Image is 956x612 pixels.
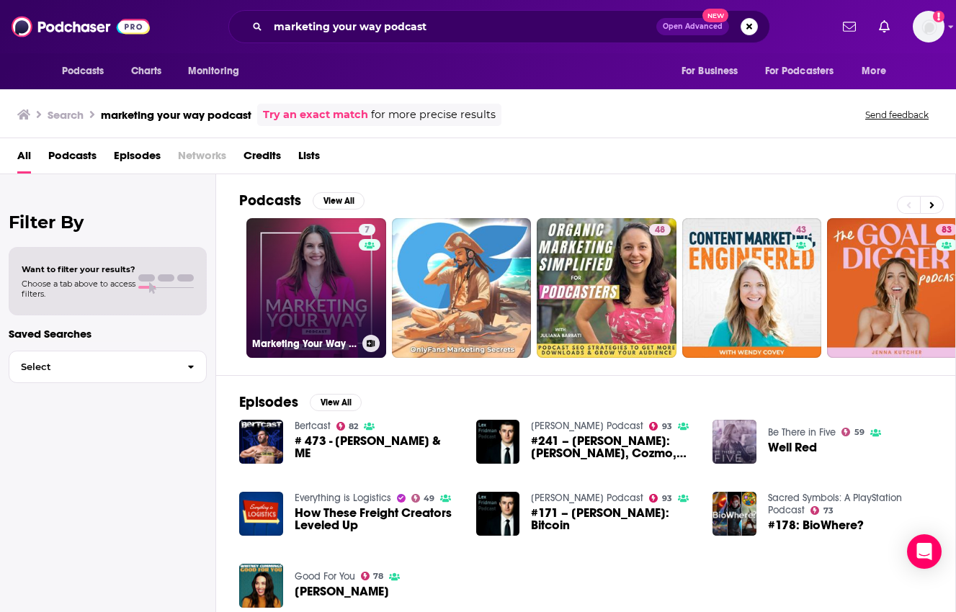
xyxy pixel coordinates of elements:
[359,224,375,235] a: 7
[662,423,672,430] span: 93
[649,494,672,503] a: 93
[298,144,320,174] a: Lists
[768,492,902,516] a: Sacred Symbols: A PlayStation Podcast
[531,420,643,432] a: Lex Fridman Podcast
[861,109,933,121] button: Send feedback
[768,441,817,454] a: Well Red
[873,14,895,39] a: Show notifications dropdown
[810,506,834,515] a: 73
[239,393,362,411] a: EpisodesView All
[655,223,665,238] span: 48
[295,507,459,531] a: How These Freight Creators Leveled Up
[537,218,676,358] a: 48
[854,429,865,436] span: 59
[424,495,434,502] span: 49
[239,393,298,411] h2: Episodes
[476,492,520,536] img: #171 – Anthony Pompliano: Bitcoin
[476,420,520,464] img: #241 – Boris Sofman: Waymo, Cozmo, Self-Driving Cars, and the Future of Robotics
[823,508,834,514] span: 73
[239,192,301,210] h2: Podcasts
[411,494,435,503] a: 49
[852,58,904,85] button: open menu
[765,61,834,81] span: For Podcasters
[336,422,359,431] a: 82
[933,11,944,22] svg: Add a profile image
[662,495,672,502] span: 93
[263,107,368,123] a: Try an exact match
[663,23,723,30] span: Open Advanced
[913,11,944,42] button: Show profile menu
[756,58,855,85] button: open menu
[295,420,331,432] a: Bertcast
[48,108,84,122] h3: Search
[907,534,942,569] div: Open Intercom Messenger
[310,394,362,411] button: View All
[365,223,370,238] span: 7
[9,212,207,233] h2: Filter By
[371,107,496,123] span: for more precise results
[62,61,104,81] span: Podcasts
[9,327,207,341] p: Saved Searches
[239,492,283,536] img: How These Freight Creators Leveled Up
[17,144,31,174] a: All
[349,423,358,430] span: 82
[239,564,283,608] img: Rosebud Baker
[712,420,756,464] a: Well Red
[313,192,365,210] button: View All
[295,435,459,459] span: # 473 - [PERSON_NAME] & ME
[131,61,162,81] span: Charts
[942,223,952,238] span: 83
[22,264,135,274] span: Want to filter your results?
[295,435,459,459] a: # 473 - Whitney Cummings & ME
[9,351,207,383] button: Select
[101,108,251,122] h3: marketing your way podcast
[531,492,643,504] a: Lex Fridman Podcast
[268,15,656,38] input: Search podcasts, credits, & more...
[531,507,695,531] a: #171 – Anthony Pompliano: Bitcoin
[295,492,391,504] a: Everything is Logistics
[178,58,258,85] button: open menu
[12,13,150,40] img: Podchaser - Follow, Share and Rate Podcasts
[178,144,226,174] span: Networks
[768,519,864,531] a: #178: BioWhere?
[239,192,365,210] a: PodcastsView All
[796,223,806,238] span: 43
[114,144,161,174] a: Episodes
[790,224,812,235] a: 43
[373,573,383,580] span: 78
[862,61,886,81] span: More
[22,279,135,299] span: Choose a tab above to access filters.
[228,10,770,43] div: Search podcasts, credits, & more...
[682,61,738,81] span: For Business
[188,61,239,81] span: Monitoring
[48,144,97,174] a: Podcasts
[361,572,384,580] a: 78
[244,144,281,174] a: Credits
[531,435,695,459] span: #241 – [PERSON_NAME]: [PERSON_NAME], Cozmo, Self-Driving Cars, and the Future of Robotics
[671,58,756,85] button: open menu
[712,492,756,536] img: #178: BioWhere?
[9,362,176,372] span: Select
[531,507,695,531] span: #171 – [PERSON_NAME]: Bitcoin
[52,58,123,85] button: open menu
[239,420,283,464] img: # 473 - Whitney Cummings & ME
[246,218,386,358] a: 7Marketing Your Way Podcast | How Women Build Successful Marketing Careers
[913,11,944,42] img: User Profile
[295,585,389,598] span: [PERSON_NAME]
[122,58,171,85] a: Charts
[837,14,862,39] a: Show notifications dropdown
[295,570,355,582] a: Good For You
[295,585,389,598] a: Rosebud Baker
